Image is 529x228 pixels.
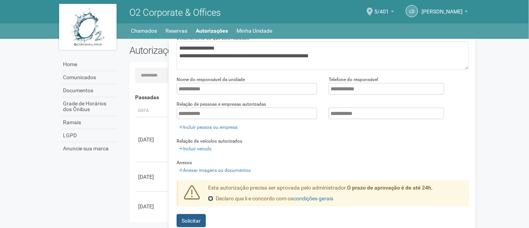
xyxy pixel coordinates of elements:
label: Relação de pessoas e empresas autorizadas [177,101,266,108]
th: Data [135,105,170,117]
label: Declaro que li e concordo com os [208,195,333,203]
button: Solicitar [177,214,206,227]
a: Grade de Horários dos Ônibus [61,97,118,116]
a: LGPD [61,129,118,142]
a: 5/401 [375,10,394,16]
a: condições gerais [293,195,333,201]
a: Chamados [131,25,157,36]
h2: Autorizações [129,45,294,56]
div: [DATE] [138,136,167,143]
div: [DATE] [138,173,167,181]
span: Solicitar [182,218,201,224]
a: Minha Unidade [236,25,272,36]
a: Ramais [61,116,118,129]
img: logo.jpg [59,4,117,50]
a: Anuncie sua marca [61,142,118,155]
label: Relação de veículos autorizados [177,138,242,145]
a: Incluir pessoa ou empresa [177,123,240,131]
a: Comunicados [61,71,118,84]
h4: Passadas [135,95,464,100]
a: Home [61,58,118,71]
div: Esta autorização precisa ser aprovada pelo administrador. [202,184,469,206]
span: Luana de Menezes Reis [422,1,463,15]
a: Ld [406,5,418,17]
a: Autorizações [196,25,228,36]
label: Nome do responsável da unidade [177,76,245,83]
span: O2 Corporate & Offices [129,7,221,18]
label: Anexos [177,159,192,166]
a: Reservas [165,25,187,36]
input: Declaro que li e concordo com oscondições gerais [208,196,213,201]
a: [PERSON_NAME] [422,10,468,16]
span: 5/401 [375,1,389,15]
label: Telefone do responsável [329,76,378,83]
div: [DATE] [138,203,167,210]
a: Anexar imagens ou documentos [177,166,253,175]
a: Documentos [61,84,118,97]
a: Incluir veículo [177,145,214,153]
strong: O prazo de aprovação é de até 24h. [347,185,433,191]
